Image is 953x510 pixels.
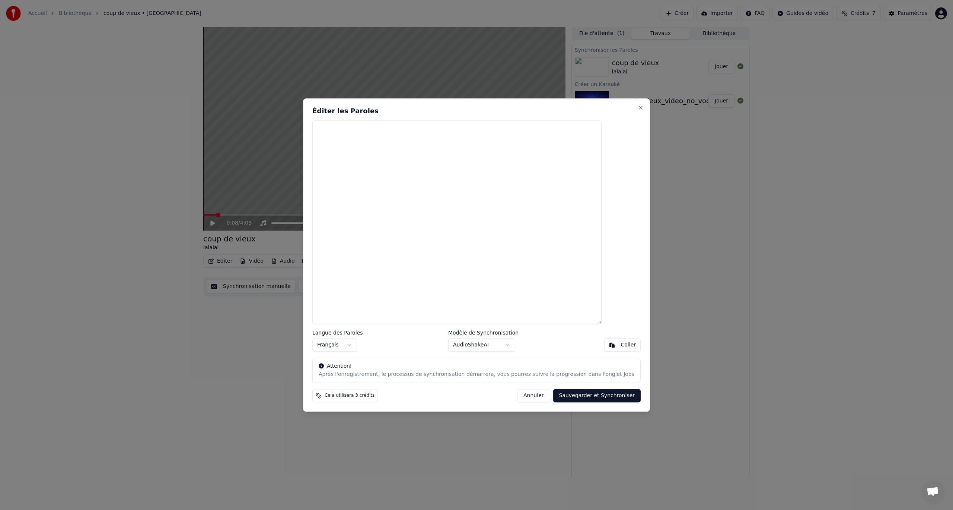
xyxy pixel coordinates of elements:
[312,330,363,335] label: Langue des Paroles
[553,389,641,402] button: Sauvegarder et Synchroniser
[621,341,636,349] div: Coller
[319,371,634,378] div: Après l'enregistrement, le processus de synchronisation démarrera, vous pourrez suivre la progres...
[448,330,519,335] label: Modèle de Synchronisation
[517,389,550,402] button: Annuler
[312,108,641,114] h2: Éditer les Paroles
[604,338,641,352] button: Coller
[319,362,634,370] div: Attention!
[325,393,374,399] span: Cela utilisera 3 crédits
